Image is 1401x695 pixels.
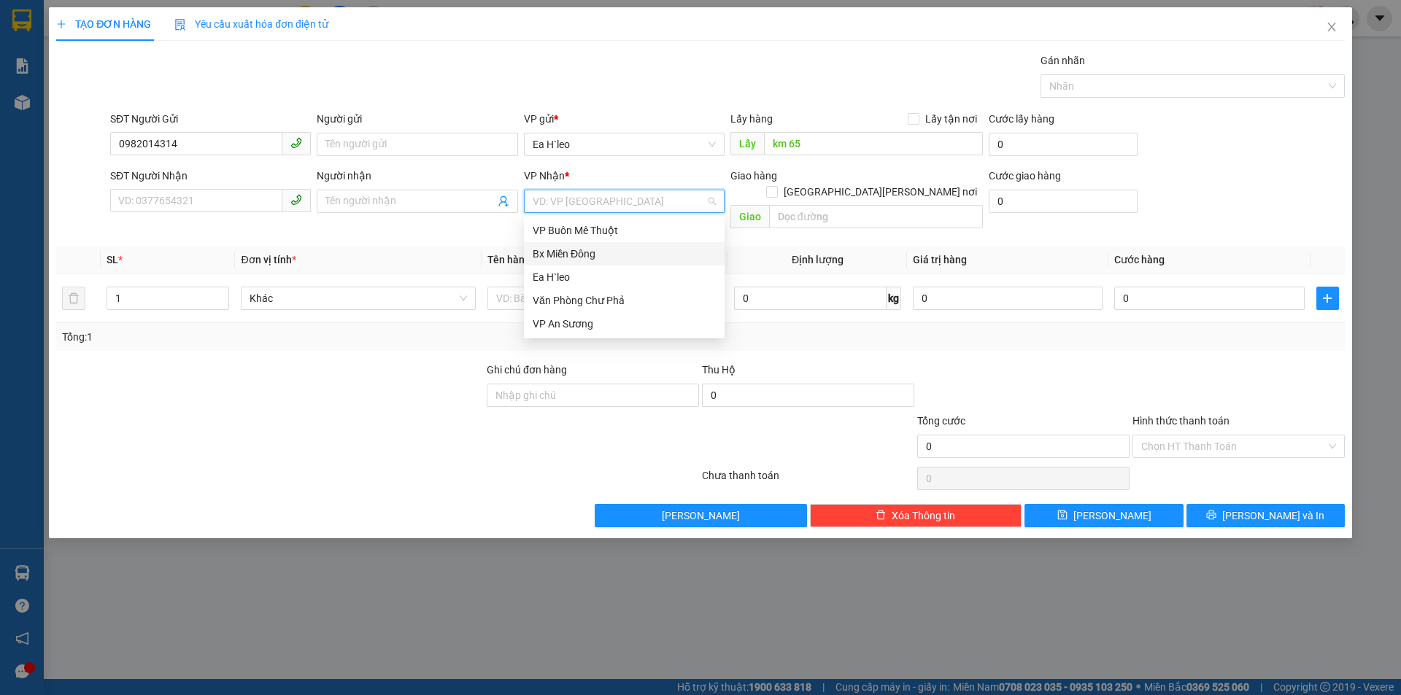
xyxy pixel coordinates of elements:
button: printer[PERSON_NAME] và In [1186,504,1345,527]
span: phone [290,194,302,206]
div: VP gửi [524,111,725,127]
label: Gán nhãn [1041,55,1085,66]
span: plus [1317,292,1338,304]
span: VP Nhận [524,170,565,182]
span: Giao hàng [730,170,777,182]
span: phone [290,137,302,149]
img: icon [174,19,186,31]
span: save [1057,510,1068,521]
div: Người gửi [317,111,517,127]
label: Ghi chú đơn hàng [487,364,567,376]
span: [PERSON_NAME] [1073,508,1151,524]
input: Cước giao hàng [989,190,1138,213]
div: Văn Phòng Chư Phả [533,292,716,308]
span: user-add [498,195,509,207]
span: Giao [730,205,769,228]
label: Cước giao hàng [989,170,1061,182]
span: plus [56,19,66,29]
input: Cước lấy hàng [989,133,1138,156]
span: delete [876,510,886,521]
div: VP Buôn Mê Thuột [524,219,725,242]
input: Dọc đường [769,205,983,228]
button: [PERSON_NAME] [595,504,807,527]
input: Ghi chú đơn hàng [487,384,699,407]
span: SL [107,254,118,265]
span: close [1326,21,1338,33]
span: Tên hàng [487,254,530,265]
div: Văn Phòng Chư Phả [524,289,725,312]
span: Lấy [730,132,764,155]
span: Thu Hộ [702,364,736,376]
span: TẠO ĐƠN HÀNG [56,18,151,30]
span: printer [1206,510,1216,521]
span: kg [887,287,901,310]
input: Dọc đường [764,132,983,155]
span: Giá trị hàng [913,254,967,265]
div: Bx Miền Đông [524,242,725,265]
div: Người nhận [317,168,517,184]
span: Ea H`leo [533,133,716,155]
div: VP Buôn Mê Thuột [533,222,716,238]
span: Tổng cước [917,415,965,427]
span: Cước hàng [1114,254,1165,265]
button: save[PERSON_NAME] [1024,504,1183,527]
div: VP An Sương [524,312,725,335]
input: 0 [913,287,1103,310]
div: SĐT Người Nhận [110,168,311,184]
button: deleteXóa Thông tin [810,504,1022,527]
div: Ea H`leo [524,265,725,289]
span: Lấy hàng [730,113,773,125]
div: SĐT Người Gửi [110,111,311,127]
div: Tổng: 1 [62,329,541,345]
span: Định lượng [792,254,844,265]
span: Yêu cầu xuất hóa đơn điện tử [174,18,328,30]
span: Khác [250,287,467,309]
span: Lấy tận nơi [919,111,983,127]
div: Chưa thanh toán [700,467,916,493]
span: [PERSON_NAME] [662,508,740,524]
span: Đơn vị tính [241,254,296,265]
div: Bx Miền Đông [533,246,716,262]
div: Ea H`leo [533,269,716,285]
label: Hình thức thanh toán [1132,415,1230,427]
input: VD: Bàn, Ghế [487,287,722,310]
div: VP An Sương [533,316,716,332]
label: Cước lấy hàng [989,113,1054,125]
span: [PERSON_NAME] và In [1222,508,1324,524]
span: Xóa Thông tin [892,508,955,524]
button: Close [1311,7,1352,48]
span: [GEOGRAPHIC_DATA][PERSON_NAME] nơi [778,184,983,200]
button: plus [1316,287,1339,310]
button: delete [62,287,85,310]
